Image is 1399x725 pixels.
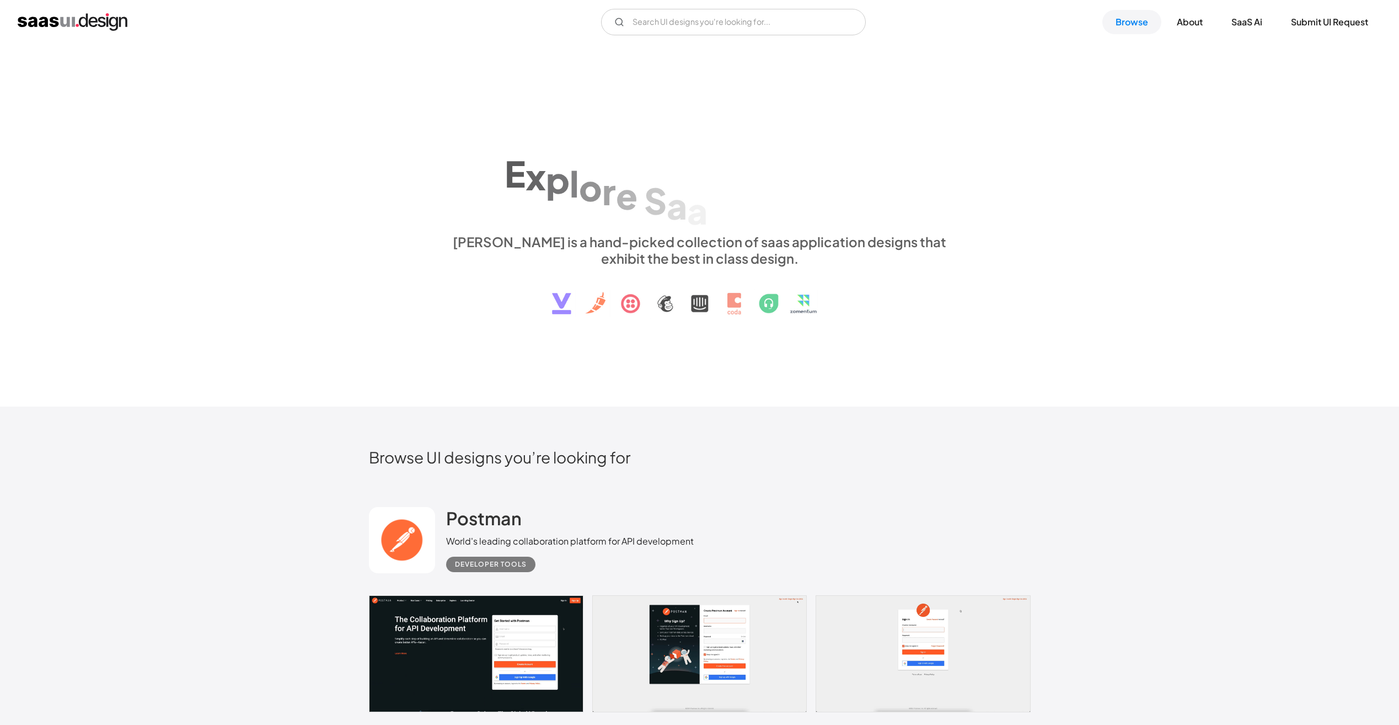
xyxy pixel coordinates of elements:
a: Browse [1102,10,1161,34]
div: x [526,156,546,198]
h2: Browse UI designs you’re looking for [369,447,1031,467]
div: a [667,184,687,227]
div: E [505,152,526,195]
a: SaaS Ai [1218,10,1275,34]
a: Submit UI Request [1278,10,1381,34]
input: Search UI designs you're looking for... [601,9,866,35]
div: o [579,166,602,209]
a: About [1164,10,1216,34]
div: r [602,170,616,213]
div: a [687,189,707,232]
div: e [616,174,637,217]
img: text, icon, saas logo [533,266,867,324]
div: l [570,162,579,205]
div: S [644,179,667,222]
div: World's leading collaboration platform for API development [446,535,694,548]
div: [PERSON_NAME] is a hand-picked collection of saas application designs that exhibit the best in cl... [446,233,953,266]
a: home [18,13,127,31]
h1: Explore SaaS UI design patterns & interactions. [446,137,953,222]
div: Developer tools [455,558,527,571]
a: Postman [446,507,522,535]
h2: Postman [446,507,522,529]
div: p [546,159,570,201]
form: Email Form [601,9,866,35]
